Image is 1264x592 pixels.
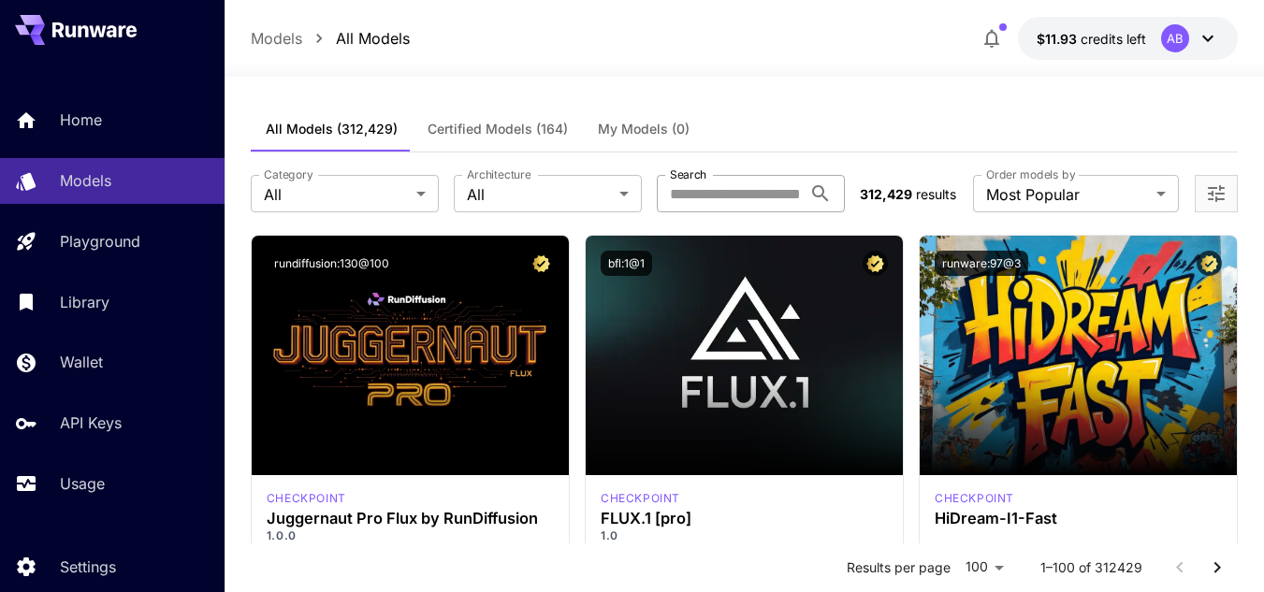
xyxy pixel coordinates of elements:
[1081,31,1146,47] span: credits left
[863,251,888,276] button: Certified Model – Vetted for best performance and includes a commercial license.
[60,351,103,373] p: Wallet
[1040,558,1142,577] p: 1–100 of 312429
[601,510,888,527] h3: FLUX.1 [pro]
[467,166,530,182] label: Architecture
[251,27,302,50] a: Models
[264,183,409,206] span: All
[428,121,568,137] span: Certified Models (164)
[267,251,397,276] button: rundiffusion:130@100
[958,554,1010,581] div: 100
[60,230,140,253] p: Playground
[1161,24,1189,52] div: AB
[267,490,346,507] p: checkpoint
[251,27,410,50] nav: breadcrumb
[670,166,706,182] label: Search
[336,27,410,50] a: All Models
[60,108,102,131] p: Home
[267,510,554,527] h3: Juggernaut Pro Flux by RunDiffusion
[467,183,612,206] span: All
[1037,31,1081,47] span: $11.93
[860,186,912,202] span: 312,429
[264,166,313,182] label: Category
[60,412,122,434] p: API Keys
[60,291,109,313] p: Library
[601,490,680,507] div: fluxpro
[1037,29,1146,49] div: $11.92927
[1205,182,1228,206] button: Open more filters
[529,251,554,276] button: Certified Model – Vetted for best performance and includes a commercial license.
[266,121,398,137] span: All Models (312,429)
[847,558,951,577] p: Results per page
[1018,17,1238,60] button: $11.92927AB
[986,183,1149,206] span: Most Popular
[935,490,1014,507] p: checkpoint
[916,186,956,202] span: results
[598,121,690,137] span: My Models (0)
[267,527,554,544] p: 1.0.0
[60,169,111,192] p: Models
[601,490,680,507] p: checkpoint
[935,251,1028,276] button: runware:97@3
[1197,251,1222,276] button: Certified Model – Vetted for best performance and includes a commercial license.
[601,527,888,544] p: 1.0
[935,510,1222,527] h3: HiDream-I1-Fast
[60,556,116,578] p: Settings
[60,472,105,495] p: Usage
[935,490,1014,507] div: HiDream Fast
[1199,549,1236,586] button: Go to next page
[986,166,1075,182] label: Order models by
[601,251,652,276] button: bfl:1@1
[267,490,346,507] div: FLUX.1 D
